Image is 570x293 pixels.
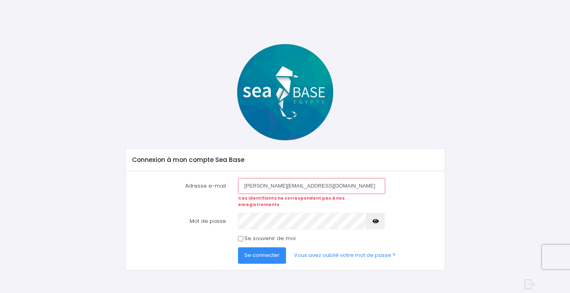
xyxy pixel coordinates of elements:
[244,234,296,242] label: Se souvenir de moi
[288,247,402,263] a: Vous avez oublié votre mot de passe ?
[244,251,280,259] span: Se connecter
[126,149,445,171] div: Connexion à mon compte Sea Base
[126,213,232,229] label: Mot de passe
[238,247,286,263] button: Se connecter
[126,178,232,208] label: Adresse e-mail
[238,195,345,208] strong: Ces identifiants ne correspondent pas à nos enregistrements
